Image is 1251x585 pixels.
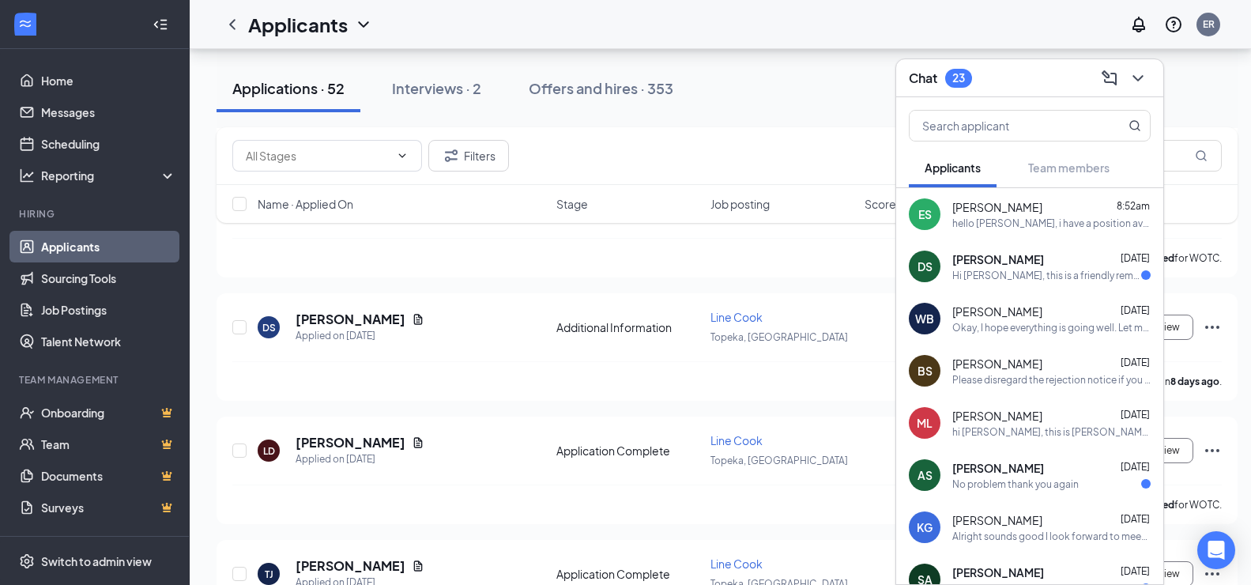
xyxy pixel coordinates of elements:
[153,17,168,32] svg: Collapse
[248,11,348,38] h1: Applicants
[1121,565,1150,577] span: [DATE]
[19,207,173,221] div: Hiring
[952,321,1151,334] div: Okay, I hope everything is going well. Let me know when you are back in town and we can get you s...
[41,397,176,428] a: OnboardingCrown
[1121,409,1150,421] span: [DATE]
[19,373,173,387] div: Team Management
[262,321,276,334] div: DS
[41,460,176,492] a: DocumentsCrown
[952,564,1044,580] span: [PERSON_NAME]
[952,304,1042,319] span: [PERSON_NAME]
[1121,513,1150,525] span: [DATE]
[1097,66,1122,91] button: ComposeMessage
[296,434,405,451] h5: [PERSON_NAME]
[556,566,701,582] div: Application Complete
[41,428,176,460] a: TeamCrown
[265,568,273,581] div: TJ
[1129,69,1147,88] svg: ChevronDown
[952,530,1151,543] div: Alright sounds good I look forward to meeting with you. Please make sure to have two forms for ID
[428,140,509,172] button: Filter Filters
[296,557,405,575] h5: [PERSON_NAME]
[1125,66,1151,91] button: ChevronDown
[917,415,933,431] div: ML
[354,15,373,34] svg: ChevronDown
[1164,15,1183,34] svg: QuestionInfo
[263,444,275,458] div: LD
[952,408,1042,424] span: [PERSON_NAME]
[710,196,770,212] span: Job posting
[1129,15,1148,34] svg: Notifications
[258,196,353,212] span: Name · Applied On
[710,331,848,343] span: Topeka, [GEOGRAPHIC_DATA]
[918,363,933,379] div: BS
[952,217,1151,230] div: hello [PERSON_NAME], i have a position available in the morning for a prep/line cook would you ha...
[1100,69,1119,88] svg: ComposeMessage
[1028,160,1110,175] span: Team members
[41,262,176,294] a: Sourcing Tools
[412,436,424,449] svg: Document
[952,425,1151,439] div: hi [PERSON_NAME], this is [PERSON_NAME] the head kitchen manager at the blind tiger. i tried call...
[41,128,176,160] a: Scheduling
[296,311,405,328] h5: [PERSON_NAME]
[925,160,981,175] span: Applicants
[556,443,701,459] div: Application Complete
[952,512,1042,528] span: [PERSON_NAME]
[918,467,933,483] div: AS
[910,111,1097,141] input: Search applicant
[556,196,588,212] span: Stage
[41,96,176,128] a: Messages
[41,326,176,357] a: Talent Network
[952,269,1141,282] div: Hi [PERSON_NAME], this is a friendly reminder. To move forward with your application for Dishwash...
[17,16,33,32] svg: WorkstreamLogo
[41,65,176,96] a: Home
[952,251,1044,267] span: [PERSON_NAME]
[296,451,424,467] div: Applied on [DATE]
[1170,376,1219,387] b: 8 days ago
[952,356,1042,372] span: [PERSON_NAME]
[1117,200,1150,212] span: 8:52am
[412,560,424,572] svg: Document
[952,477,1079,491] div: No problem thank you again
[1121,357,1150,368] span: [DATE]
[710,557,763,571] span: Line Cook
[918,206,932,222] div: ES
[952,199,1042,215] span: [PERSON_NAME]
[296,328,424,344] div: Applied on [DATE]
[1121,304,1150,316] span: [DATE]
[41,231,176,262] a: Applicants
[952,373,1151,387] div: Please disregard the rejection notice if you received that. This is [PERSON_NAME] at Blind Tiger....
[1203,564,1222,583] svg: Ellipses
[865,196,896,212] span: Score
[952,460,1044,476] span: [PERSON_NAME]
[41,492,176,523] a: SurveysCrown
[442,146,461,165] svg: Filter
[223,15,242,34] svg: ChevronLeft
[529,78,673,98] div: Offers and hires · 353
[710,455,848,466] span: Topeka, [GEOGRAPHIC_DATA]
[918,259,933,274] div: DS
[1203,441,1222,460] svg: Ellipses
[710,433,763,447] span: Line Cook
[246,147,390,164] input: All Stages
[396,149,409,162] svg: ChevronDown
[41,168,177,183] div: Reporting
[952,71,965,85] div: 23
[556,319,701,335] div: Additional Information
[412,313,424,326] svg: Document
[19,553,35,569] svg: Settings
[1203,17,1215,31] div: ER
[710,310,763,324] span: Line Cook
[41,553,152,569] div: Switch to admin view
[1197,531,1235,569] div: Open Intercom Messenger
[1195,149,1208,162] svg: MagnifyingGlass
[917,519,933,535] div: KG
[41,294,176,326] a: Job Postings
[1203,318,1222,337] svg: Ellipses
[1129,119,1141,132] svg: MagnifyingGlass
[1121,252,1150,264] span: [DATE]
[232,78,345,98] div: Applications · 52
[909,70,937,87] h3: Chat
[392,78,481,98] div: Interviews · 2
[19,168,35,183] svg: Analysis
